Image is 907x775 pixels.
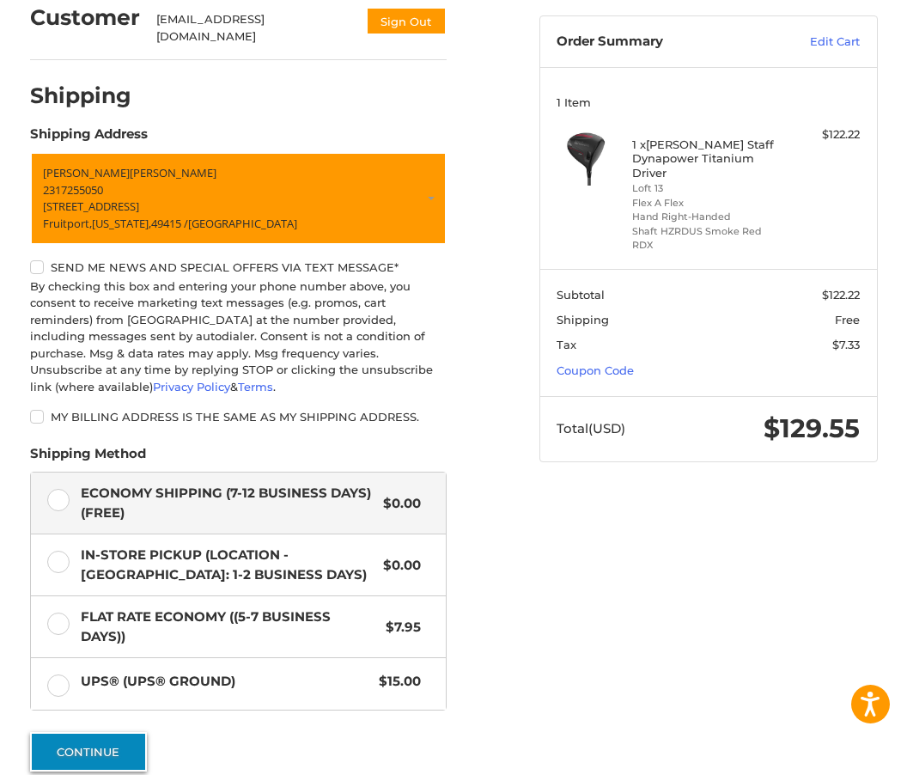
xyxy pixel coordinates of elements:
li: Flex A Flex [632,196,780,211]
span: $7.33 [832,338,860,351]
span: $7.95 [377,618,421,638]
h2: Customer [30,4,140,31]
span: Economy Shipping (7-12 Business Days) (Free) [81,484,374,522]
a: Terms [238,380,273,394]
span: Flat Rate Economy ((5-7 Business Days)) [81,607,377,646]
legend: Shipping Method [30,444,146,472]
h4: 1 x [PERSON_NAME] Staff Dynapower Titanium Driver [632,137,780,180]
span: [US_STATE], [92,216,151,231]
span: 2317255050 [43,182,103,198]
li: Shaft HZRDUS Smoke Red RDX [632,224,780,253]
span: [PERSON_NAME] [43,165,130,180]
span: $0.00 [374,556,421,576]
span: Fruitport, [43,216,92,231]
span: [PERSON_NAME] [130,165,216,180]
label: Send me news and special offers via text message* [30,260,447,274]
span: $15.00 [370,672,421,692]
div: $122.22 [784,126,860,143]
span: UPS® (UPS® Ground) [81,672,370,692]
span: Tax [557,338,576,351]
span: 49415 / [151,216,188,231]
a: Privacy Policy [153,380,230,394]
span: $0.00 [374,494,421,514]
li: Hand Right-Handed [632,210,780,224]
button: Continue [30,732,147,772]
span: In-Store Pickup (Location - [GEOGRAPHIC_DATA]: 1-2 BUSINESS DAYS) [81,546,374,584]
label: My billing address is the same as my shipping address. [30,410,447,424]
a: Edit Cart [764,34,860,51]
legend: Shipping Address [30,125,148,152]
span: Subtotal [557,288,605,302]
span: Shipping [557,313,609,326]
h3: Order Summary [557,34,763,51]
span: $129.55 [764,412,860,444]
li: Loft 13 [632,181,780,196]
button: Sign Out [366,7,447,35]
span: $122.22 [822,288,860,302]
div: By checking this box and entering your phone number above, you consent to receive marketing text ... [30,278,447,396]
h3: 1 Item [557,95,860,109]
span: Free [835,313,860,326]
span: [GEOGRAPHIC_DATA] [188,216,297,231]
h2: Shipping [30,82,131,109]
a: Coupon Code [557,363,634,377]
span: [STREET_ADDRESS] [43,198,139,214]
a: Enter or select a different address [30,152,447,245]
span: Total (USD) [557,420,625,436]
div: [EMAIL_ADDRESS][DOMAIN_NAME] [156,11,349,45]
